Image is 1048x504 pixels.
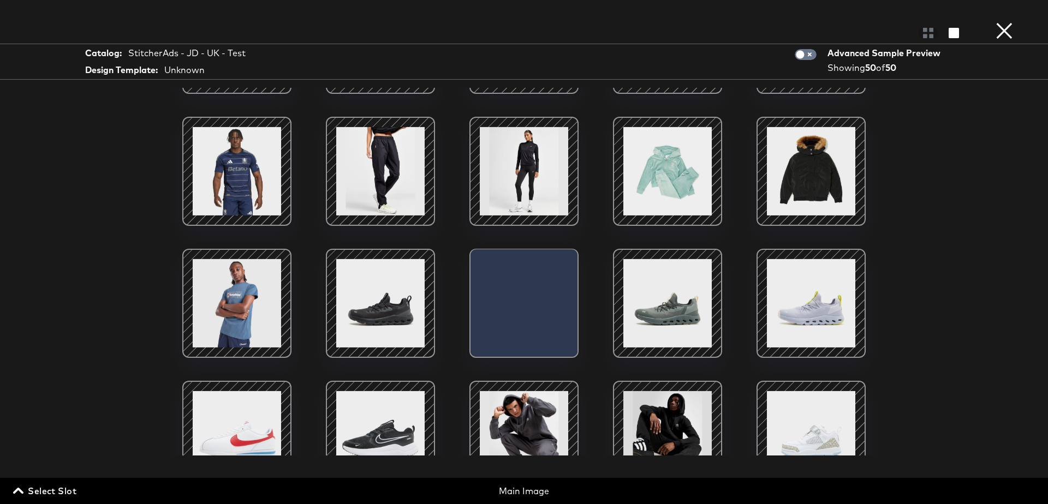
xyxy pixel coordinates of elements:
button: Select Slot [11,483,81,499]
strong: Design Template: [85,64,158,76]
div: Advanced Sample Preview [827,47,944,59]
div: Unknown [164,64,205,76]
strong: 50 [885,62,896,73]
div: Main Image [356,485,693,497]
span: Select Slot [15,483,76,499]
strong: 50 [865,62,876,73]
div: StitcherAds - JD - UK - Test [128,47,246,59]
strong: Catalog: [85,47,122,59]
div: Showing of [827,62,944,74]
